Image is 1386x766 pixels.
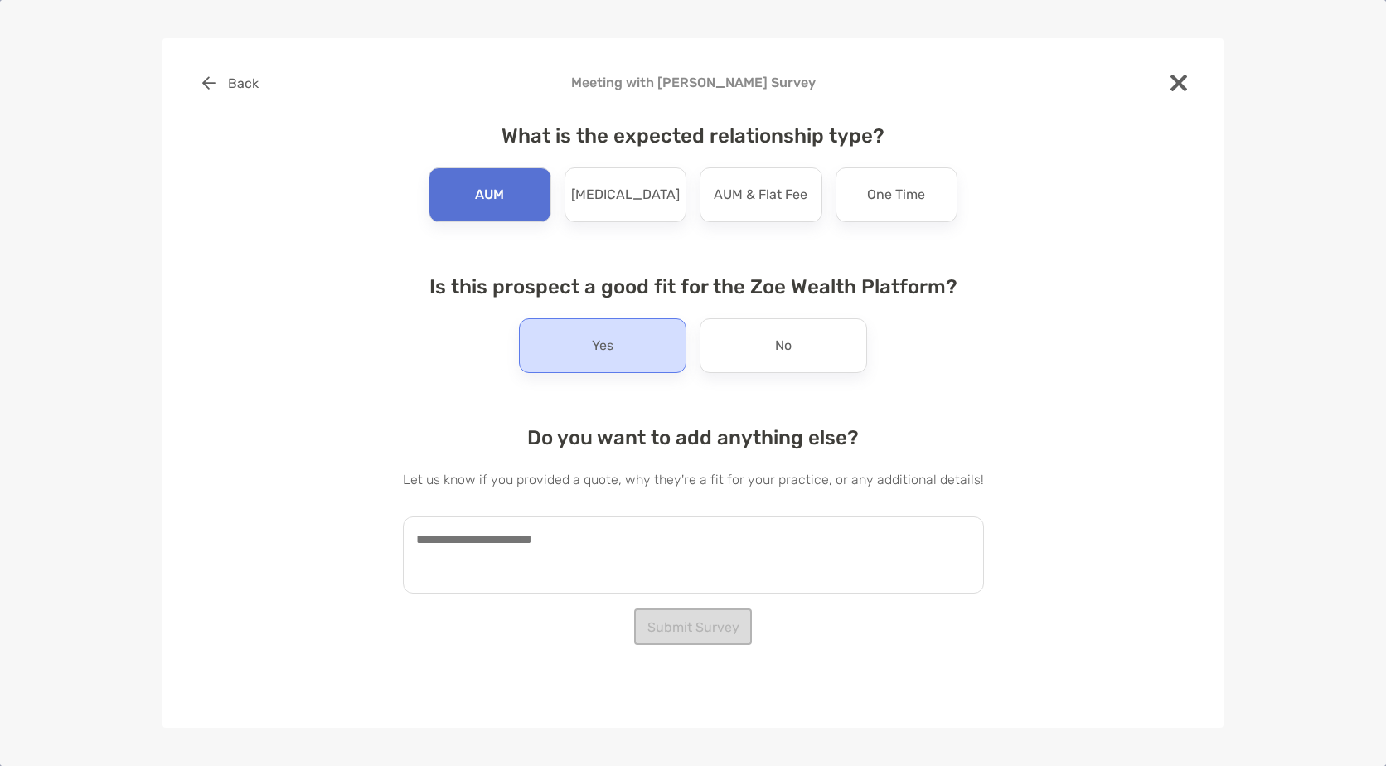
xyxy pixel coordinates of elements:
[403,124,984,148] h4: What is the expected relationship type?
[475,182,504,208] p: AUM
[592,332,613,359] p: Yes
[403,275,984,298] h4: Is this prospect a good fit for the Zoe Wealth Platform?
[775,332,792,359] p: No
[403,426,984,449] h4: Do you want to add anything else?
[403,469,984,490] p: Let us know if you provided a quote, why they're a fit for your practice, or any additional details!
[714,182,807,208] p: AUM & Flat Fee
[1170,75,1187,91] img: close modal
[202,76,216,90] img: button icon
[189,75,1197,90] h4: Meeting with [PERSON_NAME] Survey
[571,182,680,208] p: [MEDICAL_DATA]
[867,182,925,208] p: One Time
[189,65,271,101] button: Back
